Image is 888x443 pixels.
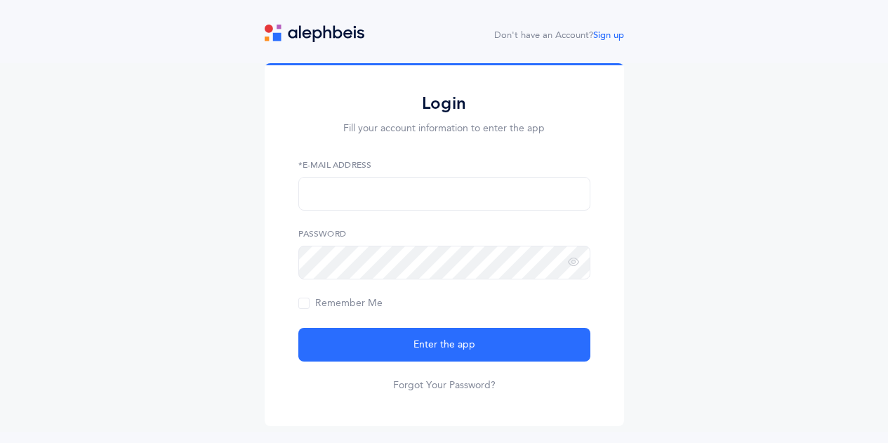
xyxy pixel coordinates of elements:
[298,328,590,362] button: Enter the app
[298,298,383,309] span: Remember Me
[494,29,624,43] div: Don't have an Account?
[298,227,590,240] label: Password
[298,93,590,114] h2: Login
[298,159,590,171] label: *E-Mail Address
[413,338,475,352] span: Enter the app
[393,378,496,392] a: Forgot Your Password?
[298,121,590,136] p: Fill your account information to enter the app
[593,30,624,40] a: Sign up
[265,25,364,42] img: logo.svg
